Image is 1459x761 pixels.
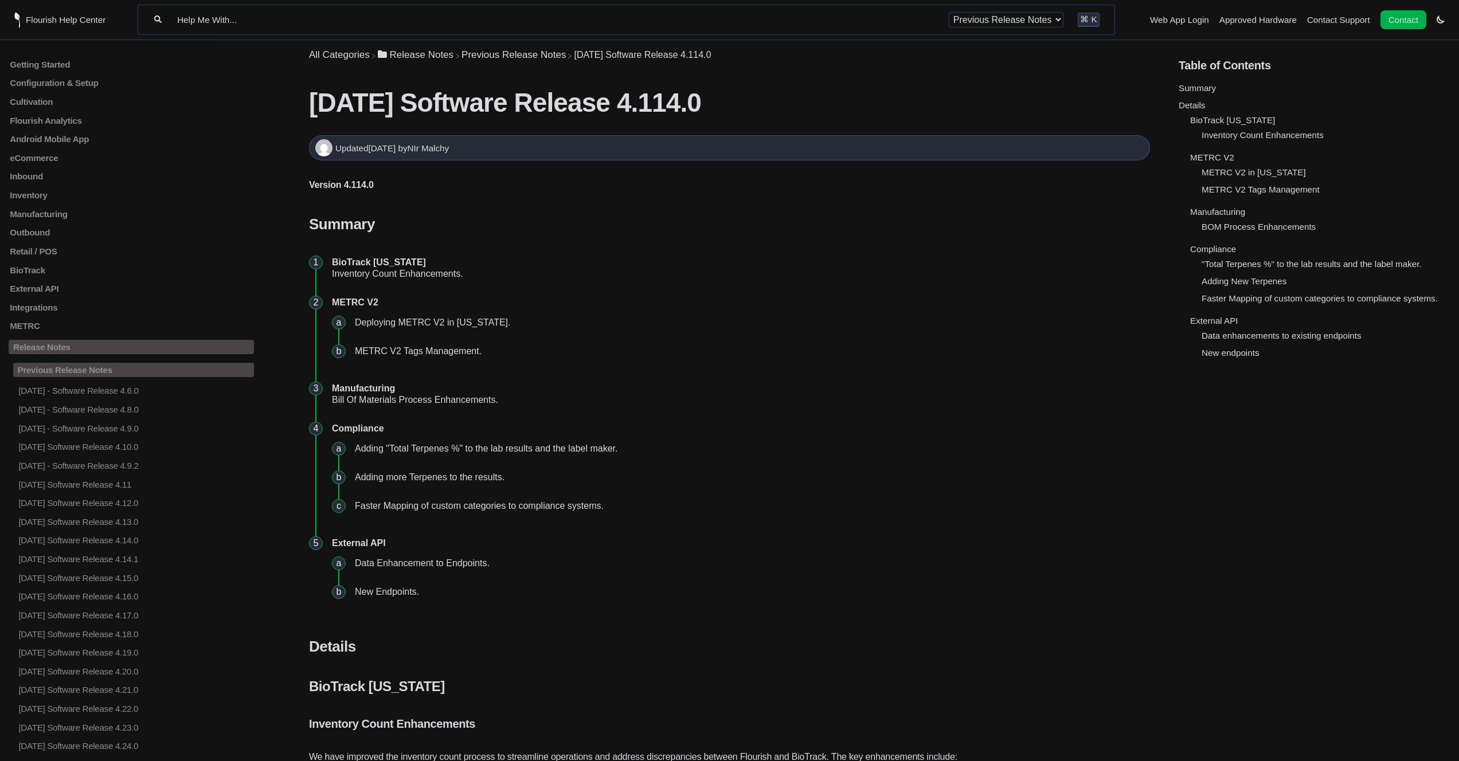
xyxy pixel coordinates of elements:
kbd: K [1091,14,1097,24]
a: [DATE] - Software Release 4.9.0 [9,423,254,433]
a: [DATE] Software Release 4.14.1 [9,554,254,564]
a: Contact [1380,10,1426,29]
a: Switch dark mode setting [1437,14,1445,24]
p: [DATE] - Software Release 4.9.0 [17,423,254,433]
p: [DATE] Software Release 4.17.0 [17,610,254,620]
p: [DATE] - Software Release 4.8.0 [17,405,254,414]
a: Release Notes [9,340,254,354]
a: [DATE] Software Release 4.15.0 [9,572,254,582]
p: [DATE] Software Release 4.16.0 [17,591,254,601]
a: Previous Release Notes [461,49,566,60]
a: Inventory [9,190,254,200]
p: [DATE] Software Release 4.15.0 [17,572,254,582]
a: METRC V2 [1190,152,1234,162]
a: [DATE] Software Release 4.14.0 [9,535,254,545]
p: [DATE] Software Release 4.14.1 [17,554,254,564]
a: Manufacturing [9,209,254,218]
a: Faster Mapping of custom categories to compliance systems. [1202,293,1438,303]
a: [DATE] Software Release 4.10.0 [9,442,254,452]
a: METRC V2 in [US_STATE] [1202,167,1306,177]
h4: BioTrack [US_STATE] [309,678,1150,695]
span: ​Release Notes [390,49,454,61]
a: Inbound [9,171,254,181]
a: External API [1190,316,1238,325]
a: Android Mobile App [9,134,254,144]
p: [DATE] Software Release 4.11 [17,479,254,489]
p: [DATE] Software Release 4.14.0 [17,535,254,545]
p: [DATE] Software Release 4.18.0 [17,629,254,638]
a: Details [1179,100,1205,110]
a: Approved Hardware navigation item [1219,15,1297,25]
a: Data enhancements to existing endpoints [1202,331,1362,340]
span: Updated [335,143,398,153]
h1: [DATE] Software Release 4.114.0 [309,87,1150,118]
a: BOM Process Enhancements [1202,222,1316,232]
li: Deploying METRC V2 in [US_STATE]. [350,308,1145,337]
span: ​Previous Release Notes [461,49,566,61]
p: METRC [9,321,254,331]
a: [DATE] Software Release 4.11 [9,479,254,489]
p: [DATE] Software Release 4.10.0 [17,442,254,452]
p: [DATE] Software Release 4.12.0 [17,498,254,508]
li: Inventory Count Enhancements. [327,248,1150,288]
a: [DATE] Software Release 4.21.0 [9,685,254,695]
a: Previous Release Notes [9,363,254,377]
a: Release Notes [378,49,453,60]
a: Web App Login navigation item [1150,15,1209,25]
kbd: ⌘ [1080,14,1089,24]
a: Cultivation [9,97,254,107]
li: Bill Of Materials Process Enhancements. [327,374,1150,414]
h5: Table of Contents [1179,59,1450,72]
strong: Version [309,180,341,190]
a: [DATE] Software Release 4.20.0 [9,666,254,676]
a: [DATE] - Software Release 4.8.0 [9,405,254,414]
p: [DATE] Software Release 4.22.0 [17,704,254,713]
p: [DATE] Software Release 4.24.0 [17,741,254,751]
p: Integrations [9,303,254,312]
a: [DATE] Software Release 4.18.0 [9,629,254,638]
a: Flourish Help Center [14,12,105,28]
p: [DATE] Software Release 4.19.0 [17,648,254,657]
span: [DATE] Software Release 4.114.0 [574,50,711,60]
span: All Categories [309,49,370,61]
a: Contact Support navigation item [1307,15,1370,25]
h5: Inventory Count Enhancements [309,717,1150,731]
span: by [398,143,449,153]
li: Adding more Terpenes to the results. [350,463,1145,492]
a: [DATE] Software Release 4.17.0 [9,610,254,620]
a: Breadcrumb link to All Categories [309,49,370,60]
strong: METRC V2 [332,297,378,307]
a: New endpoints [1202,348,1259,358]
li: Adding "Total Terpenes %" to the lab results and the label maker. [350,434,1145,463]
a: Compliance [1190,244,1236,254]
a: Getting Started [9,59,254,69]
strong: BioTrack [US_STATE] [332,257,426,267]
span: Flourish Help Center [26,15,105,25]
input: Help Me With... [176,14,934,25]
strong: External API [332,538,386,548]
p: eCommerce [9,153,254,163]
a: [DATE] Software Release 4.23.0 [9,722,254,732]
p: [DATE] Software Release 4.13.0 [17,517,254,527]
p: [DATE] Software Release 4.23.0 [17,722,254,732]
a: METRC V2 Tags Management [1202,185,1320,194]
a: Adding New Terpenes [1202,276,1286,286]
a: Retail / POS [9,246,254,256]
li: METRC V2 Tags Management. [350,337,1145,366]
p: Configuration & Setup [9,78,254,88]
a: Summary [1179,83,1216,93]
a: [DATE] Software Release 4.24.0 [9,741,254,751]
a: [DATE] Software Release 4.19.0 [9,648,254,657]
span: NIr Malchy [408,143,449,153]
h3: Details [309,638,1150,656]
a: [DATE] Software Release 4.16.0 [9,591,254,601]
li: New Endpoints. [350,578,1145,606]
a: Inventory Count Enhancements [1202,130,1324,140]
